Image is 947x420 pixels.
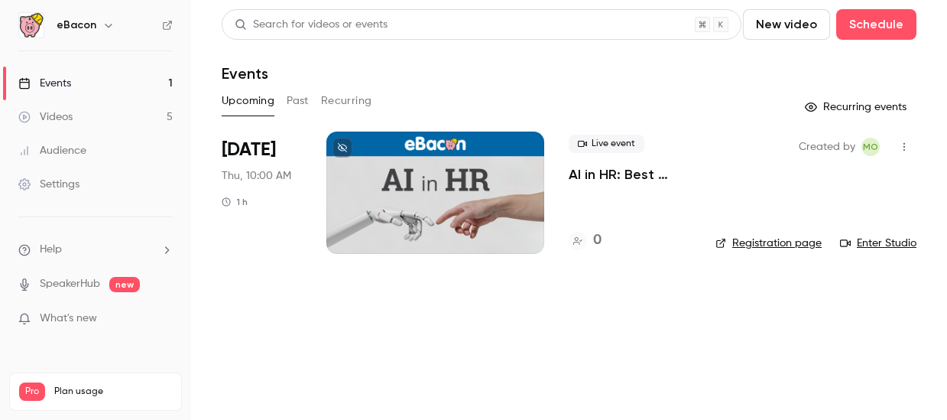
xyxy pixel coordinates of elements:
[569,165,691,184] a: AI in HR: Best Practices
[18,177,79,192] div: Settings
[798,95,916,119] button: Recurring events
[840,236,916,251] a: Enter Studio
[109,277,140,292] span: new
[863,138,878,156] span: MO
[287,89,309,113] button: Past
[18,76,71,91] div: Events
[57,18,96,33] h6: eBacon
[19,13,44,37] img: eBacon
[18,143,86,158] div: Audience
[321,89,372,113] button: Recurring
[19,383,45,401] span: Pro
[222,196,248,208] div: 1 h
[40,242,62,258] span: Help
[743,9,830,40] button: New video
[40,276,100,292] a: SpeakerHub
[861,138,880,156] span: Michaela O'Leary
[799,138,855,156] span: Created by
[235,17,388,33] div: Search for videos or events
[569,230,602,251] a: 0
[222,64,268,83] h1: Events
[54,386,172,398] span: Plan usage
[18,242,173,258] li: help-dropdown-opener
[715,236,822,251] a: Registration page
[222,168,291,184] span: Thu, 10:00 AM
[40,311,97,327] span: What's new
[593,230,602,251] h4: 0
[222,89,274,113] button: Upcoming
[569,135,644,153] span: Live event
[154,312,173,326] iframe: Noticeable Trigger
[18,109,73,125] div: Videos
[222,132,302,254] div: Oct 9 Thu, 10:00 AM (America/Phoenix)
[836,9,916,40] button: Schedule
[222,138,276,162] span: [DATE]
